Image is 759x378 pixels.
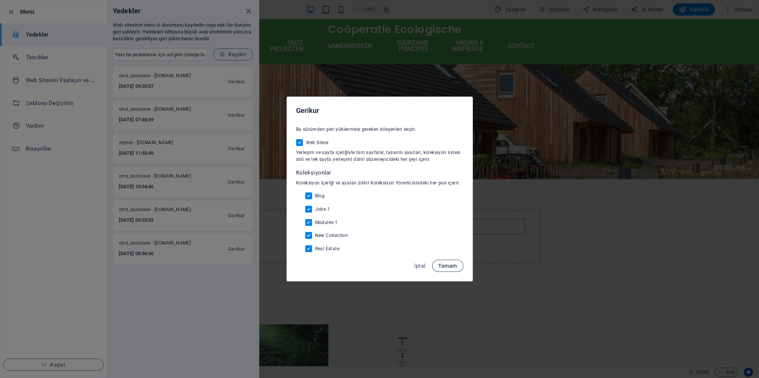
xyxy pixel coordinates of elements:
div: İçeriği buraya bırak [219,191,510,245]
span: Web Sitesi [306,140,329,146]
button: 3 [367,343,377,345]
span: Element ekle [324,224,360,234]
span: İptal [414,263,426,269]
span: Blog [315,193,325,199]
button: 1 [367,318,377,320]
span: Panoyu yapıştır [363,224,405,234]
span: Bu sürümden geri yüklenmesi gereken bileşenleri seçin: [296,127,417,132]
span: Jobs-1 [315,206,330,212]
span: Modules-1 [315,219,338,226]
h2: Gerikur [296,106,463,115]
button: 2 [367,330,377,332]
span: Tamam [438,263,457,269]
span: Real Estate [315,246,339,252]
span: New Collection [315,232,348,238]
span: Yerleşim ve sayfa içeriğiyle tüm sayfalar, tasarım ayarları, koleksiyon listesi stili ve tek sayf... [296,150,461,162]
button: İptal [411,260,429,272]
span: Koleksiyon içeriği ve ayaları dâhil Koleksiyon Yöneticisindeki her şeyi içerir. [296,180,460,186]
p: Koleksiyonlar [296,169,463,176]
button: Tamam [432,260,463,272]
